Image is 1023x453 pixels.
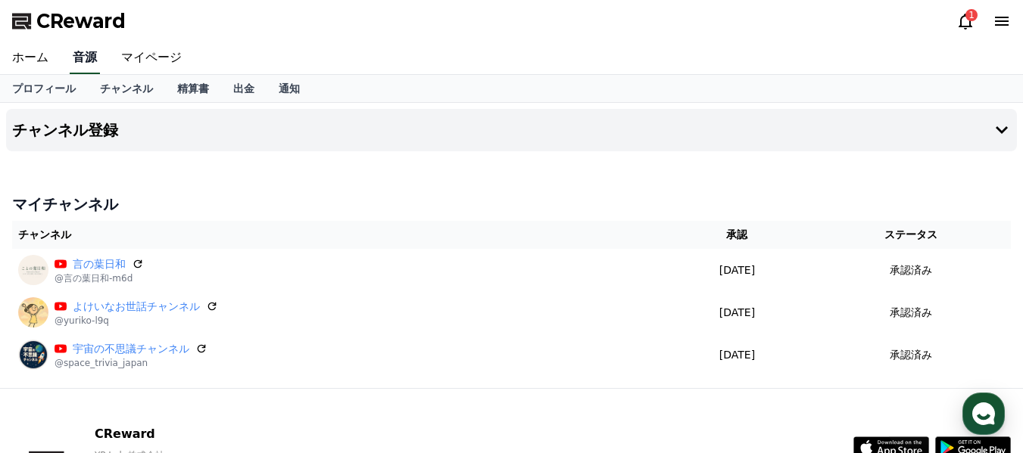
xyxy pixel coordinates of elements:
a: Home [5,327,100,365]
p: [DATE] [669,347,805,363]
p: @言の葉日和-m6d [55,272,144,284]
a: Settings [195,327,291,365]
a: チャンネル [88,75,165,102]
th: ステータス [811,221,1011,249]
p: @yuriko-l9q [55,315,218,327]
h4: チャンネル登録 [12,122,118,138]
h4: マイチャンネル [12,194,1011,215]
span: Messages [126,351,170,363]
button: チャンネル登録 [6,109,1017,151]
img: 言の葉日和 [18,255,48,285]
div: 1 [965,9,978,21]
a: 1 [956,12,975,30]
p: 承認済み [890,347,932,363]
p: 承認済み [890,305,932,321]
a: マイページ [109,42,194,74]
img: よけいなお世話チャンネル [18,297,48,327]
th: チャンネル [12,221,663,249]
a: 宇宙の不思議チャンネル [73,341,189,357]
a: 精算書 [165,75,221,102]
a: CReward [12,9,126,33]
a: 出金 [221,75,267,102]
a: Messages [100,327,195,365]
span: Home [39,350,65,362]
span: CReward [36,9,126,33]
a: 言の葉日和 [73,256,126,272]
img: 宇宙の不思議チャンネル [18,340,48,370]
p: @space_trivia_japan [55,357,207,369]
span: Settings [224,350,261,362]
a: 音源 [70,42,100,74]
p: [DATE] [669,262,805,278]
p: 承認済み [890,262,932,278]
p: [DATE] [669,305,805,321]
p: CReward [95,425,313,443]
a: 通知 [267,75,312,102]
a: よけいなお世話チャンネル [73,299,200,315]
th: 承認 [663,221,811,249]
